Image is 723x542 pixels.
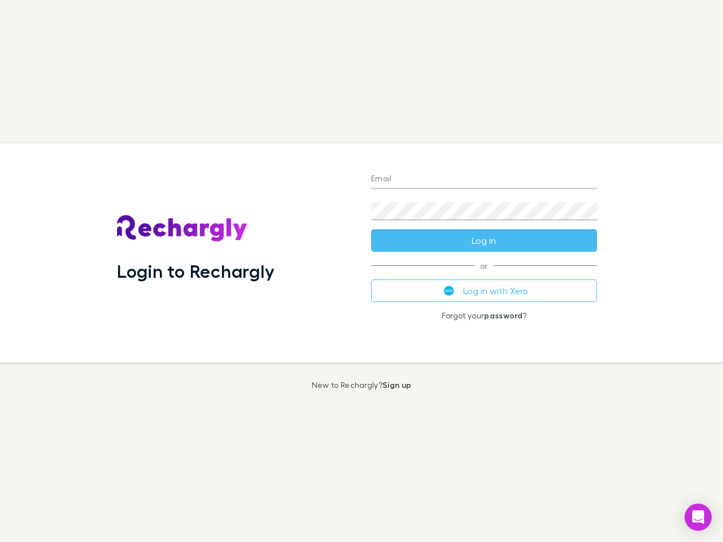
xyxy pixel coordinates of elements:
a: Sign up [382,380,411,390]
div: Open Intercom Messenger [685,504,712,531]
img: Xero's logo [444,286,454,296]
button: Log in [371,229,597,252]
p: Forgot your ? [371,311,597,320]
h1: Login to Rechargly [117,260,275,282]
p: New to Rechargly? [312,381,412,390]
button: Log in with Xero [371,279,597,302]
img: Rechargly's Logo [117,215,248,242]
span: or [371,265,597,266]
a: password [484,311,522,320]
